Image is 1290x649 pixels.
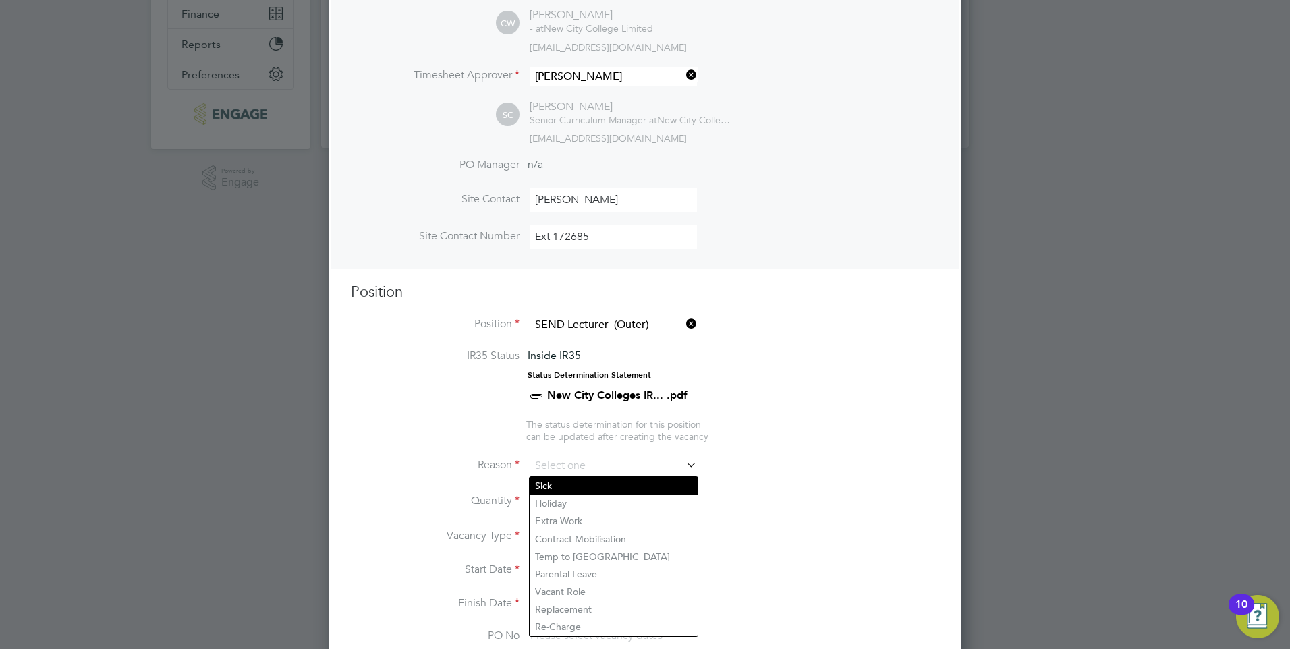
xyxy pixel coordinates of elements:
[530,67,697,86] input: Search for...
[530,530,698,548] li: Contract Mobilisation
[1236,595,1279,638] button: Open Resource Center, 10 new notifications
[1235,604,1247,622] div: 10
[530,618,698,636] li: Re-Charge
[351,283,939,302] h3: Position
[530,477,698,495] li: Sick
[351,563,520,577] label: Start Date
[530,512,698,530] li: Extra Work
[530,583,698,600] li: Vacant Role
[351,596,520,611] label: Finish Date
[530,548,698,565] li: Temp to [GEOGRAPHIC_DATA]
[351,494,520,508] label: Quantity
[530,495,698,512] li: Holiday
[351,458,520,472] label: Reason
[530,8,653,22] div: [PERSON_NAME]
[530,114,657,126] span: Senior Curriculum Manager at
[528,158,543,171] span: n/a
[528,349,581,362] span: Inside IR35
[530,600,698,618] li: Replacement
[528,370,651,380] strong: Status Determination Statement
[351,529,520,543] label: Vacancy Type
[526,418,708,443] span: The status determination for this position can be updated after creating the vacancy
[530,315,697,335] input: Search for...
[351,629,520,643] label: PO No
[530,41,687,53] span: [EMAIL_ADDRESS][DOMAIN_NAME]
[530,565,698,583] li: Parental Leave
[351,158,520,172] label: PO Manager
[530,114,732,126] div: New City College Limited
[530,100,732,114] div: [PERSON_NAME]
[530,22,653,34] div: New City College Limited
[530,456,697,476] input: Select one
[351,68,520,82] label: Timesheet Approver
[351,192,520,206] label: Site Contact
[496,11,520,35] span: CW
[547,389,688,401] a: New City Colleges IR... .pdf
[530,629,663,642] span: Please select vacancy dates
[351,349,520,363] label: IR35 Status
[530,132,687,144] span: [EMAIL_ADDRESS][DOMAIN_NAME]
[351,229,520,244] label: Site Contact Number
[530,22,544,34] span: - at
[496,103,520,127] span: SC
[351,317,520,331] label: Position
